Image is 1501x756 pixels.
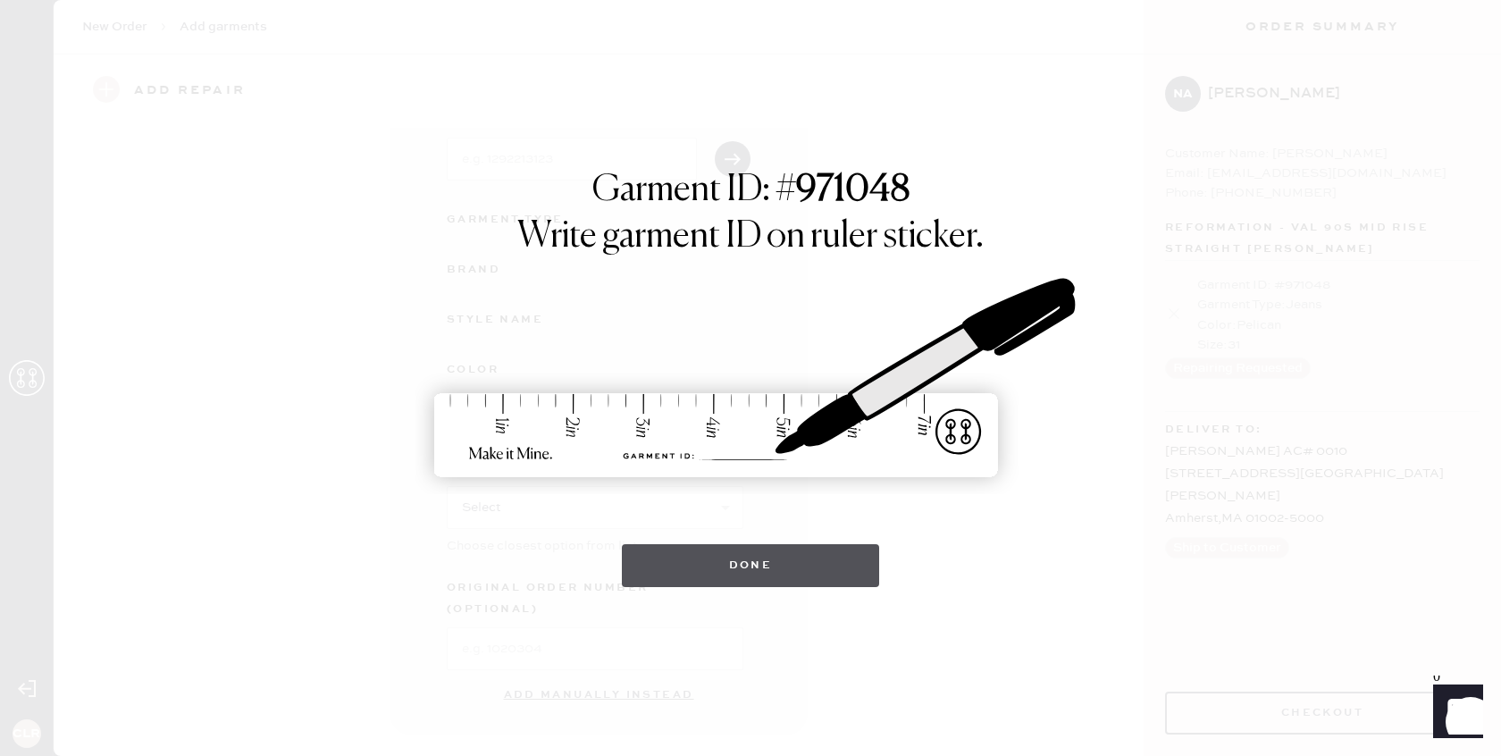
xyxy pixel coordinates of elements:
h1: Garment ID: # [592,169,910,215]
h1: Write garment ID on ruler sticker. [517,215,984,258]
button: Done [622,544,880,587]
img: ruler-sticker-sharpie.svg [415,231,1086,526]
iframe: Front Chat [1416,676,1493,752]
strong: 971048 [796,172,910,208]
